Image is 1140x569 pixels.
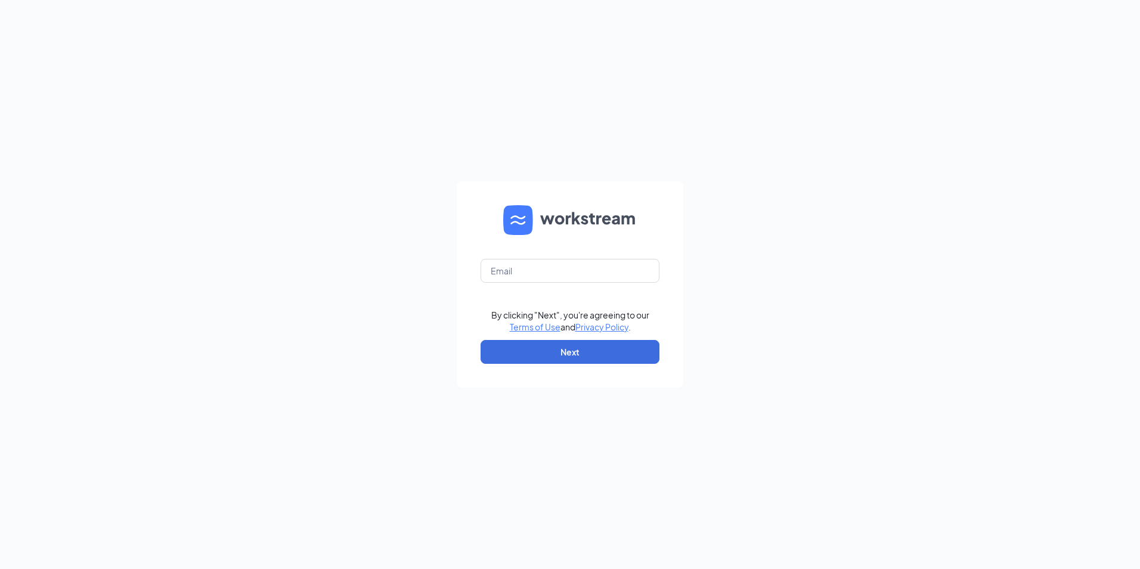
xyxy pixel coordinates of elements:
a: Privacy Policy [575,321,628,332]
input: Email [481,259,659,283]
button: Next [481,340,659,364]
img: WS logo and Workstream text [503,205,637,235]
a: Terms of Use [510,321,560,332]
div: By clicking "Next", you're agreeing to our and . [491,309,649,333]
